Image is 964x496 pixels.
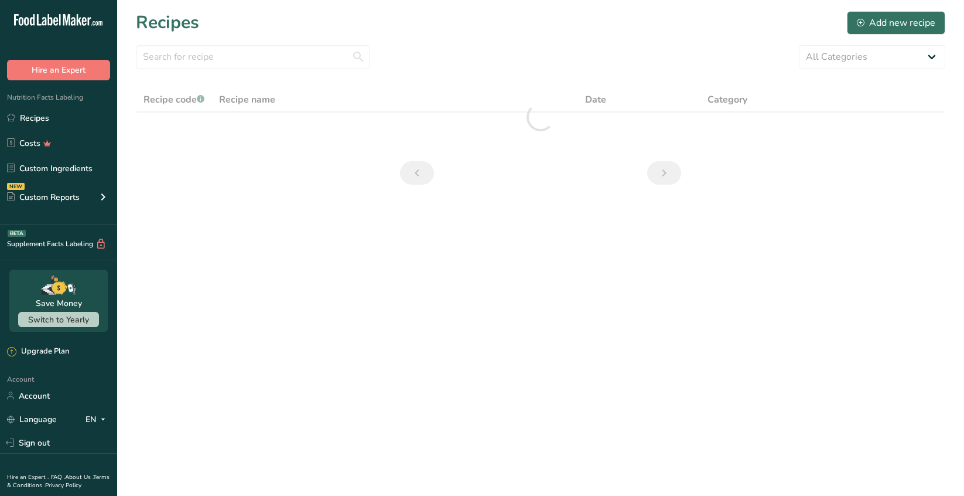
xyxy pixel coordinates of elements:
[7,473,49,481] a: Hire an Expert .
[36,297,82,310] div: Save Money
[136,9,199,36] h1: Recipes
[7,409,57,430] a: Language
[857,16,935,30] div: Add new recipe
[28,314,89,325] span: Switch to Yearly
[51,473,65,481] a: FAQ .
[647,161,681,185] a: Next page
[400,161,434,185] a: Previous page
[18,312,99,327] button: Switch to Yearly
[86,412,110,426] div: EN
[847,11,945,35] button: Add new recipe
[7,473,110,490] a: Terms & Conditions .
[7,191,80,203] div: Custom Reports
[65,473,93,481] a: About Us .
[136,45,370,69] input: Search for recipe
[7,183,25,190] div: NEW
[7,346,69,358] div: Upgrade Plan
[8,230,26,237] div: BETA
[45,481,81,490] a: Privacy Policy
[7,60,110,80] button: Hire an Expert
